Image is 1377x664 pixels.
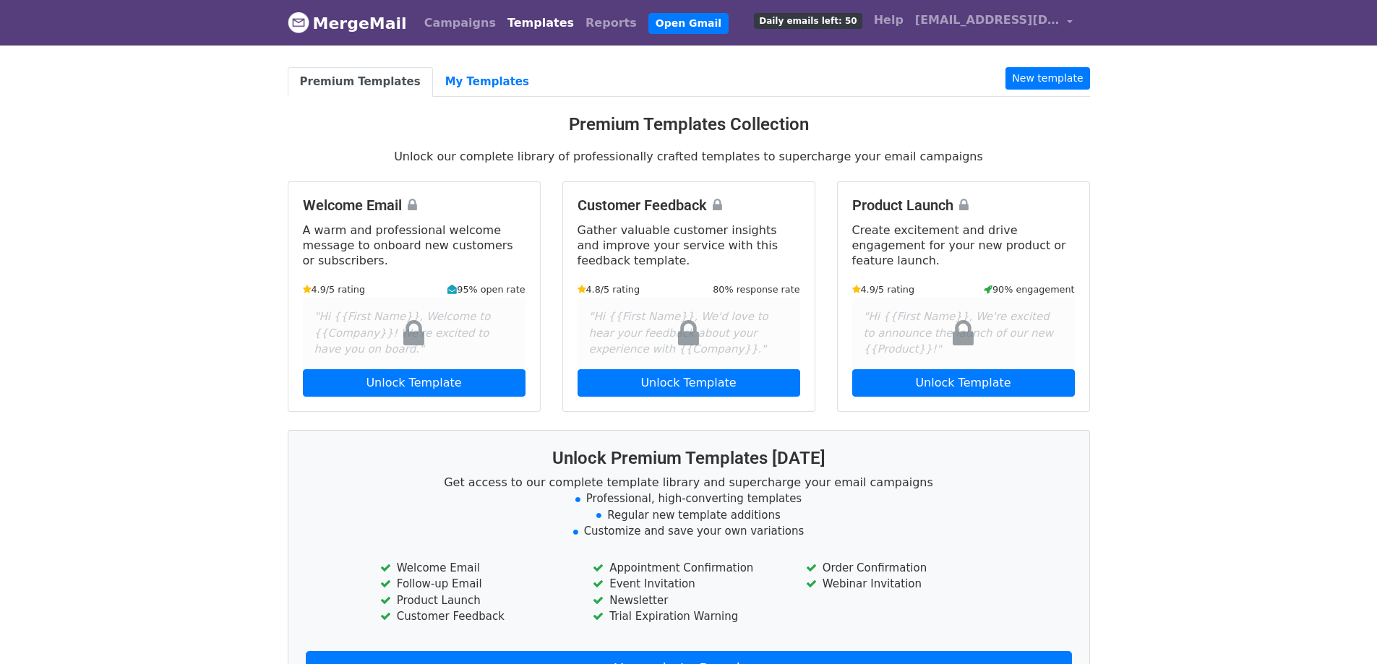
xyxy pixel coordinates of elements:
[306,507,1072,524] li: Regular new template additions
[852,369,1075,397] a: Unlock Template
[909,6,1078,40] a: [EMAIL_ADDRESS][DOMAIN_NAME]
[433,67,541,97] a: My Templates
[806,560,997,577] li: Order Confirmation
[593,576,784,592] li: Event Invitation
[806,576,997,592] li: Webinar Invitation
[502,9,580,38] a: Templates
[306,475,1072,490] p: Get access to our complete template library and supercharge your email campaigns
[303,223,526,268] p: A warm and professional welcome message to onboard new customers or subscribers.
[380,608,571,625] li: Customer Feedback
[648,13,729,34] a: Open Gmail
[380,576,571,592] li: Follow-up Email
[306,523,1072,540] li: Customize and save your own variations
[578,223,800,268] p: Gather valuable customer insights and improve your service with this feedback template.
[380,592,571,609] li: Product Launch
[288,12,309,33] img: MergeMail logo
[288,8,407,38] a: MergeMail
[593,592,784,609] li: Newsletter
[852,223,1075,268] p: Create excitement and drive engagement for your new product or feature launch.
[593,608,784,625] li: Trial Expiration Warning
[580,9,643,38] a: Reports
[303,283,366,296] small: 4.9/5 rating
[303,197,526,214] h4: Welcome Email
[1005,67,1089,90] a: New template
[754,13,862,29] span: Daily emails left: 50
[852,283,915,296] small: 4.9/5 rating
[578,197,800,214] h4: Customer Feedback
[447,283,525,296] small: 95% open rate
[578,369,800,397] a: Unlock Template
[748,6,867,35] a: Daily emails left: 50
[419,9,502,38] a: Campaigns
[868,6,909,35] a: Help
[306,491,1072,507] li: Professional, high-converting templates
[303,369,526,397] a: Unlock Template
[915,12,1060,29] span: [EMAIL_ADDRESS][DOMAIN_NAME]
[288,149,1090,164] p: Unlock our complete library of professionally crafted templates to supercharge your email campaigns
[852,297,1075,369] div: "Hi {{First Name}}, We're excited to announce the launch of our new {{Product}}!"
[288,114,1090,135] h3: Premium Templates Collection
[306,448,1072,469] h3: Unlock Premium Templates [DATE]
[303,297,526,369] div: "Hi {{First Name}}, Welcome to {{Company}}! We're excited to have you on board."
[288,67,433,97] a: Premium Templates
[984,283,1075,296] small: 90% engagement
[852,197,1075,214] h4: Product Launch
[713,283,799,296] small: 80% response rate
[593,560,784,577] li: Appointment Confirmation
[380,560,571,577] li: Welcome Email
[578,283,640,296] small: 4.8/5 rating
[578,297,800,369] div: "Hi {{First Name}}, We'd love to hear your feedback about your experience with {{Company}}."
